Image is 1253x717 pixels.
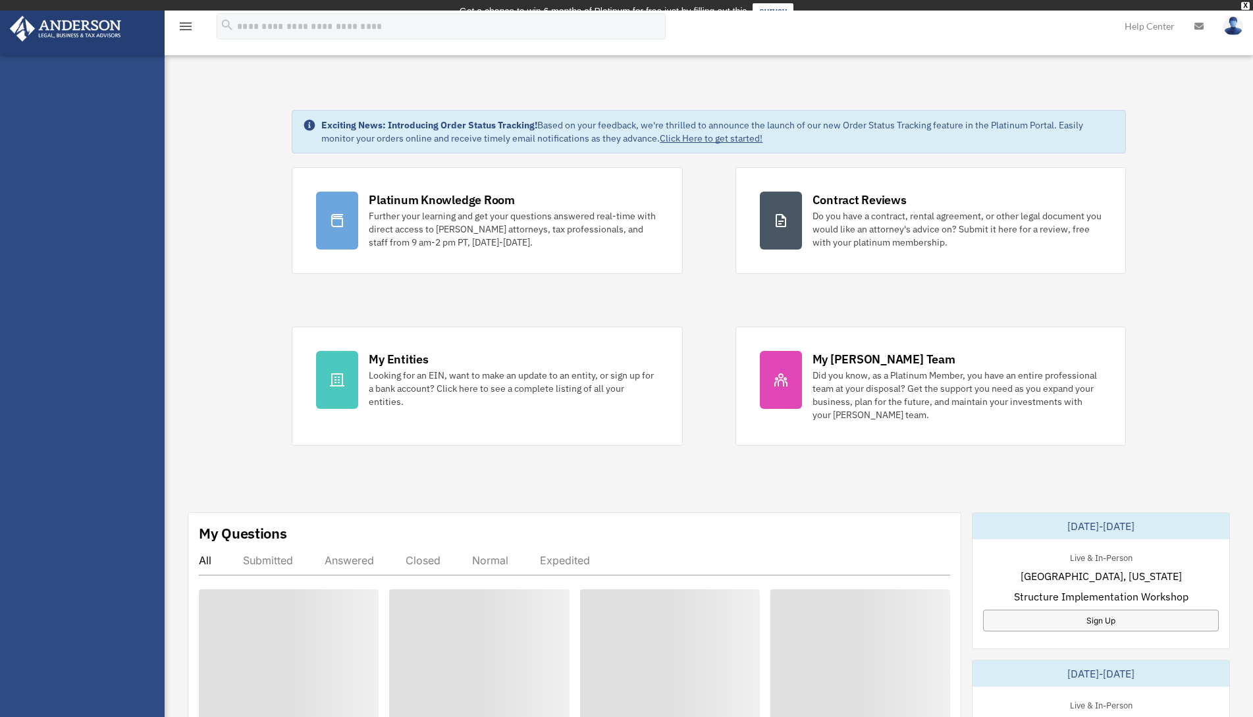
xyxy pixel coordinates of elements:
div: Live & In-Person [1059,697,1143,711]
a: survey [753,3,793,19]
div: Contract Reviews [813,192,907,208]
div: My [PERSON_NAME] Team [813,351,955,367]
div: close [1241,2,1250,10]
div: Do you have a contract, rental agreement, or other legal document you would like an attorney's ad... [813,209,1102,249]
i: search [220,18,234,32]
div: Based on your feedback, we're thrilled to announce the launch of our new Order Status Tracking fe... [321,119,1114,145]
strong: Exciting News: Introducing Order Status Tracking! [321,119,537,131]
div: [DATE]-[DATE] [973,513,1229,539]
div: Get a chance to win 6 months of Platinum for free just by filling out this [460,3,747,19]
img: User Pic [1223,16,1243,36]
div: Submitted [243,554,293,567]
a: Click Here to get started! [660,132,762,144]
div: Answered [325,554,374,567]
i: menu [178,18,194,34]
a: menu [178,23,194,34]
a: Contract Reviews Do you have a contract, rental agreement, or other legal document you would like... [735,167,1126,274]
div: Closed [406,554,440,567]
div: [DATE]-[DATE] [973,660,1229,687]
div: Normal [472,554,508,567]
a: My [PERSON_NAME] Team Did you know, as a Platinum Member, you have an entire professional team at... [735,327,1126,446]
a: Platinum Knowledge Room Further your learning and get your questions answered real-time with dire... [292,167,682,274]
div: My Questions [199,523,287,543]
div: Platinum Knowledge Room [369,192,515,208]
img: Anderson Advisors Platinum Portal [6,16,125,41]
span: [GEOGRAPHIC_DATA], [US_STATE] [1021,568,1182,584]
div: Expedited [540,554,590,567]
div: Did you know, as a Platinum Member, you have an entire professional team at your disposal? Get th... [813,369,1102,421]
div: Further your learning and get your questions answered real-time with direct access to [PERSON_NAM... [369,209,658,249]
div: All [199,554,211,567]
span: Structure Implementation Workshop [1014,589,1188,604]
div: My Entities [369,351,428,367]
div: Looking for an EIN, want to make an update to an entity, or sign up for a bank account? Click her... [369,369,658,408]
div: Live & In-Person [1059,550,1143,564]
a: My Entities Looking for an EIN, want to make an update to an entity, or sign up for a bank accoun... [292,327,682,446]
a: Sign Up [983,610,1219,631]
